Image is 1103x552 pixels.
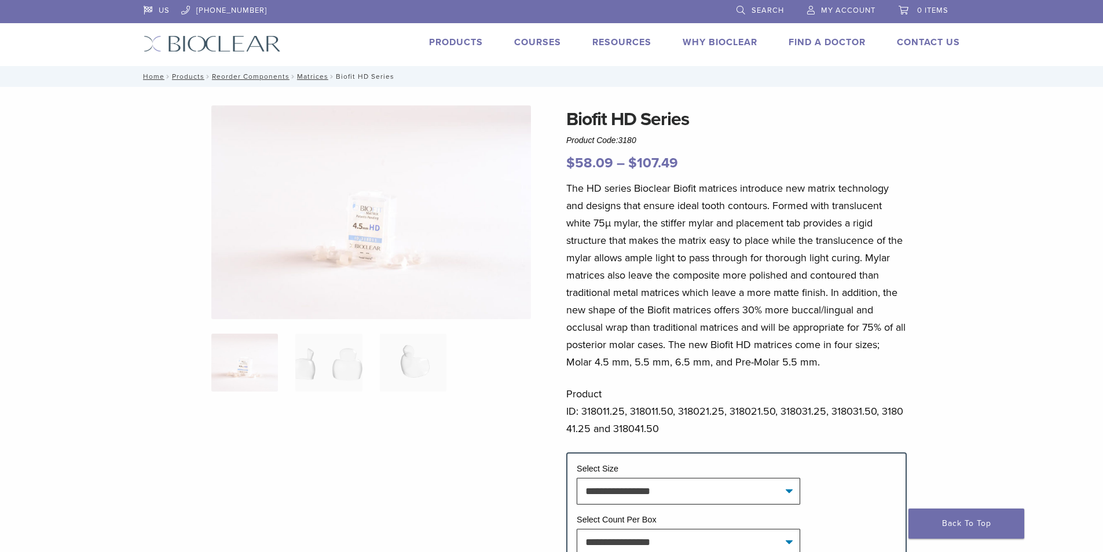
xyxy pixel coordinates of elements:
[566,155,575,171] span: $
[514,36,561,48] a: Courses
[566,155,613,171] bdi: 58.09
[628,155,678,171] bdi: 107.49
[211,105,531,319] img: Posterior Biofit HD Series Matrices
[752,6,784,15] span: Search
[429,36,483,48] a: Products
[577,515,657,524] label: Select Count Per Box
[566,385,907,437] p: Product ID: 318011.25, 318011.50, 318021.25, 318021.50, 318031.25, 318031.50, 318041.25 and 31804...
[683,36,757,48] a: Why Bioclear
[297,72,328,81] a: Matrices
[577,464,618,473] label: Select Size
[204,74,212,79] span: /
[897,36,960,48] a: Contact Us
[566,180,907,371] p: The HD series Bioclear Biofit matrices introduce new matrix technology and designs that ensure id...
[172,72,204,81] a: Products
[592,36,651,48] a: Resources
[917,6,948,15] span: 0 items
[566,136,636,145] span: Product Code:
[144,35,281,52] img: Bioclear
[295,334,362,392] img: Biofit HD Series - Image 2
[140,72,164,81] a: Home
[135,66,969,87] nav: Biofit HD Series
[211,334,278,392] img: Posterior-Biofit-HD-Series-Matrices-324x324.jpg
[380,334,446,392] img: Biofit HD Series - Image 3
[212,72,290,81] a: Reorder Components
[328,74,336,79] span: /
[566,105,907,133] h1: Biofit HD Series
[628,155,637,171] span: $
[618,136,636,145] span: 3180
[290,74,297,79] span: /
[617,155,625,171] span: –
[908,509,1024,539] a: Back To Top
[821,6,875,15] span: My Account
[164,74,172,79] span: /
[789,36,866,48] a: Find A Doctor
